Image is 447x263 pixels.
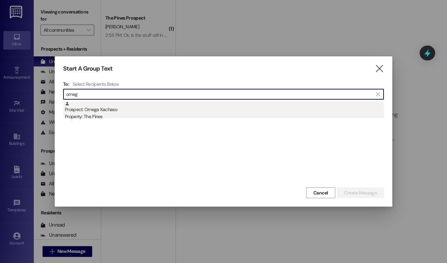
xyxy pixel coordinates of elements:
[63,101,384,118] div: Prospect: Omega KachasoProperty: The Pines
[337,187,384,198] button: Create Message
[344,189,377,196] span: Create Message
[65,101,384,121] div: Prospect: Omega Kachaso
[313,189,328,196] span: Cancel
[66,89,373,99] input: Search for any contact or apartment
[65,113,384,120] div: Property: The Pines
[375,65,384,72] i: 
[373,89,384,99] button: Clear text
[376,91,380,97] i: 
[63,81,69,87] h3: To:
[306,187,335,198] button: Cancel
[73,81,119,87] h4: Select Recipients Below
[63,65,112,73] h3: Start A Group Text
